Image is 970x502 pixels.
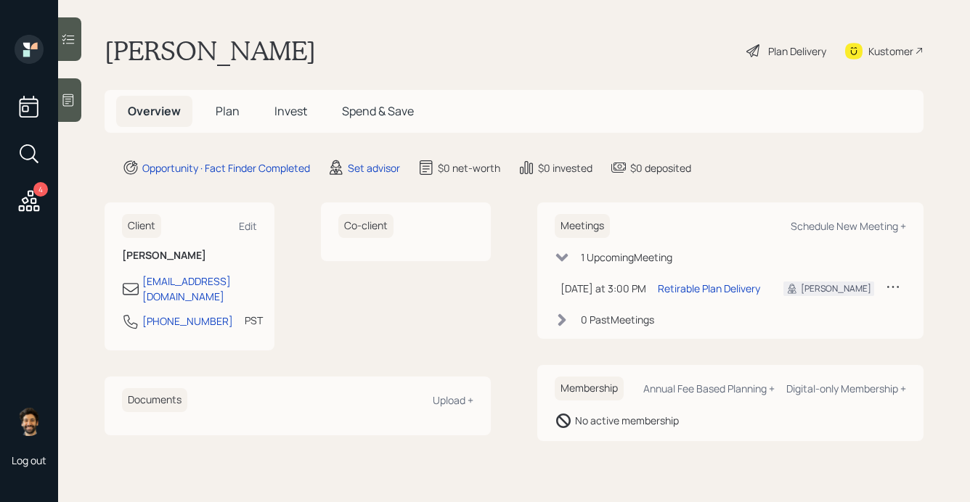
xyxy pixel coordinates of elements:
h6: Client [122,214,161,238]
div: Digital-only Membership + [786,382,906,395]
div: Log out [12,453,46,467]
div: 1 Upcoming Meeting [581,250,672,265]
span: Invest [274,103,307,119]
div: Schedule New Meeting + [791,219,906,233]
div: 0 Past Meeting s [581,312,654,327]
div: No active membership [575,413,679,428]
div: [EMAIL_ADDRESS][DOMAIN_NAME] [142,273,257,304]
div: $0 net-worth [438,160,500,176]
div: 4 [33,182,48,197]
div: Set advisor [348,160,400,176]
h6: Membership [555,376,624,400]
span: Plan [216,103,240,119]
div: Edit [239,219,257,233]
div: $0 deposited [630,160,691,176]
div: [PHONE_NUMBER] [142,313,233,329]
span: Overview [128,103,181,119]
div: Plan Delivery [768,44,826,59]
h1: [PERSON_NAME] [105,35,316,67]
h6: Meetings [555,214,610,238]
img: eric-schwartz-headshot.png [15,407,44,436]
div: Kustomer [868,44,913,59]
div: Upload + [433,393,473,407]
div: Annual Fee Based Planning + [643,382,775,395]
div: Opportunity · Fact Finder Completed [142,160,310,176]
div: Retirable Plan Delivery [658,281,760,296]
div: [DATE] at 3:00 PM [561,281,646,296]
div: $0 invested [538,160,592,176]
span: Spend & Save [342,103,414,119]
h6: Co-client [338,214,394,238]
h6: [PERSON_NAME] [122,250,257,262]
div: PST [245,313,263,328]
div: [PERSON_NAME] [801,282,871,295]
h6: Documents [122,388,187,412]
